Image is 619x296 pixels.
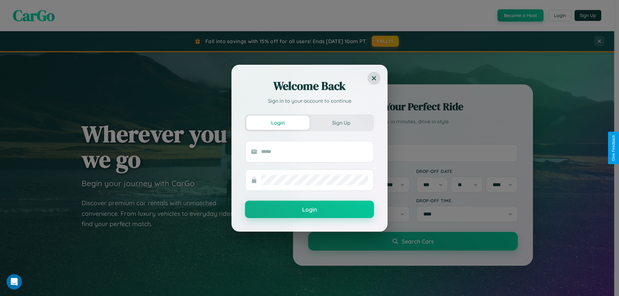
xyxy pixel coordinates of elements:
[6,274,22,290] iframe: Intercom live chat
[611,135,616,161] div: Give Feedback
[246,116,309,130] button: Login
[245,78,374,94] h2: Welcome Back
[309,116,373,130] button: Sign Up
[245,97,374,105] p: Sign in to your account to continue
[245,201,374,218] button: Login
